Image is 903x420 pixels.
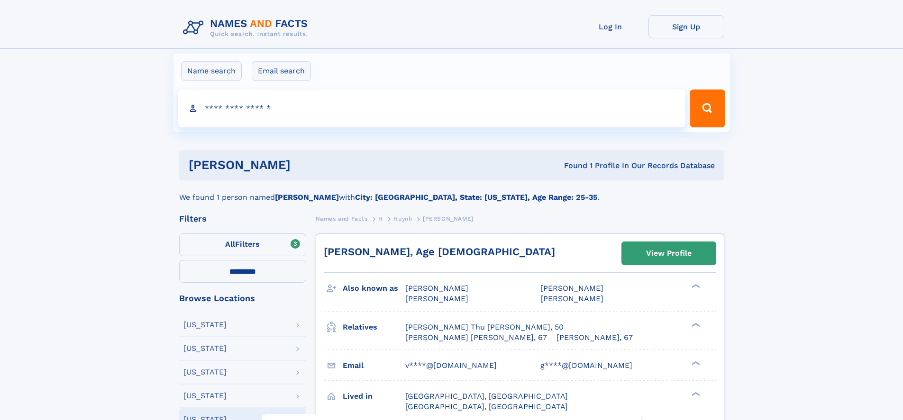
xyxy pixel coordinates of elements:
[179,15,316,41] img: Logo Names and Facts
[343,357,405,374] h3: Email
[183,392,227,400] div: [US_STATE]
[405,284,468,293] span: [PERSON_NAME]
[378,215,383,222] span: H
[540,284,603,293] span: [PERSON_NAME]
[405,402,568,411] span: [GEOGRAPHIC_DATA], [GEOGRAPHIC_DATA]
[540,294,603,303] span: [PERSON_NAME]
[393,213,412,224] a: Huynh
[690,89,725,127] button: Search Button
[179,180,724,203] div: We found 1 person named with .
[324,246,555,258] a: [PERSON_NAME], Age [DEMOGRAPHIC_DATA]
[556,332,633,343] a: [PERSON_NAME], 67
[355,193,597,202] b: City: [GEOGRAPHIC_DATA], State: [US_STATE], Age Range: 25-35
[405,322,564,332] a: [PERSON_NAME] Thu [PERSON_NAME], 50
[252,61,311,81] label: Email search
[423,215,474,222] span: [PERSON_NAME]
[689,322,701,328] div: ❯
[343,319,405,335] h3: Relatives
[179,214,306,223] div: Filters
[689,283,701,289] div: ❯
[648,15,724,38] a: Sign Up
[183,345,227,352] div: [US_STATE]
[275,193,339,202] b: [PERSON_NAME]
[427,161,715,171] div: Found 1 Profile In Our Records Database
[573,15,648,38] a: Log In
[181,61,242,81] label: Name search
[225,240,235,249] span: All
[689,391,701,397] div: ❯
[179,233,306,256] label: Filters
[405,332,547,343] a: [PERSON_NAME] [PERSON_NAME], 67
[189,159,428,171] h1: [PERSON_NAME]
[316,213,368,224] a: Names and Facts
[343,280,405,296] h3: Also known as
[405,392,568,401] span: [GEOGRAPHIC_DATA], [GEOGRAPHIC_DATA]
[622,242,716,265] a: View Profile
[183,368,227,376] div: [US_STATE]
[405,294,468,303] span: [PERSON_NAME]
[378,213,383,224] a: H
[689,360,701,366] div: ❯
[183,321,227,329] div: [US_STATE]
[178,89,686,127] input: search input
[646,242,692,264] div: View Profile
[343,388,405,404] h3: Lived in
[393,215,412,222] span: Huynh
[179,294,306,303] div: Browse Locations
